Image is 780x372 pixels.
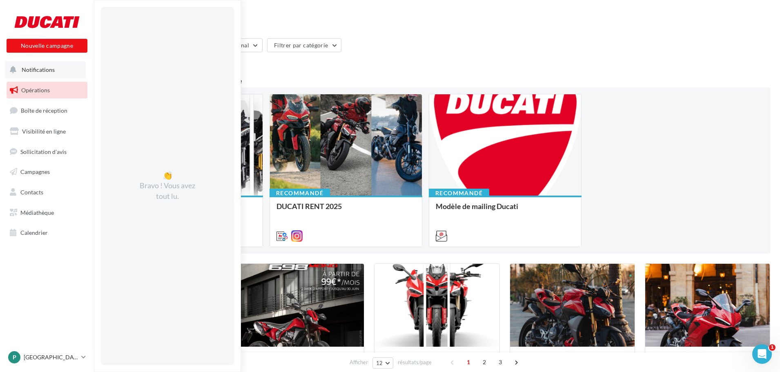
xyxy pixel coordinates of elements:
div: Recommandé [270,189,330,198]
span: 2 [478,356,491,369]
span: 1 [462,356,475,369]
a: P [GEOGRAPHIC_DATA] [7,350,87,365]
span: Contacts [20,189,43,196]
span: Calendrier [20,229,48,236]
iframe: Intercom live chat [752,344,772,364]
span: résultats/page [398,359,432,366]
p: [GEOGRAPHIC_DATA] [24,353,78,361]
a: Contacts [5,184,89,201]
span: 1 [769,344,776,351]
div: Modèle de mailing Ducati [436,202,575,218]
div: Recommandé [429,189,489,198]
div: Opérations marketing [104,13,770,25]
div: DUCATI RENT 2025 [276,202,415,218]
a: Visibilité en ligne [5,123,89,140]
span: Afficher [350,359,368,366]
span: Campagnes [20,168,50,175]
button: Filtrer par catégorie [267,38,341,52]
a: Sollicitation d'avis [5,143,89,160]
button: 12 [372,357,393,369]
span: Visibilité en ligne [22,128,66,135]
span: P [13,353,16,361]
div: 3 opérations recommandées par votre enseigne [104,78,770,84]
button: Nouvelle campagne [7,39,87,53]
a: Opérations [5,82,89,99]
span: 3 [494,356,507,369]
span: Médiathèque [20,209,54,216]
span: Notifications [22,66,55,73]
button: Notifications [5,61,86,78]
span: Opérations [21,87,50,94]
a: Médiathèque [5,204,89,221]
a: Campagnes [5,163,89,180]
a: Calendrier [5,224,89,241]
span: 12 [376,360,383,366]
a: Boîte de réception [5,102,89,119]
span: Boîte de réception [21,107,67,114]
span: Sollicitation d'avis [20,148,67,155]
